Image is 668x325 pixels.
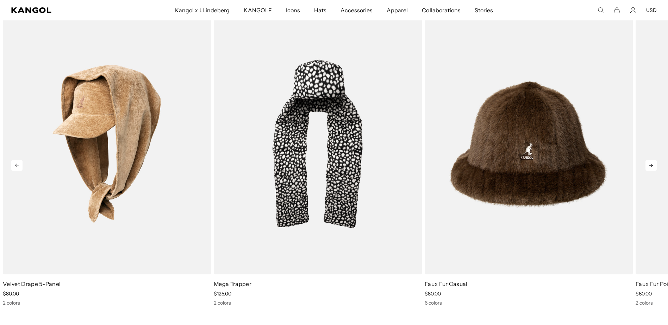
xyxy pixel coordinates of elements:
[214,300,422,306] div: 2 colors
[425,291,441,297] span: $80.00
[422,13,633,306] div: 3 of 5
[214,13,422,274] img: Mega Trapper
[214,291,231,297] span: $125.00
[636,291,652,297] span: $60.00
[614,7,620,13] button: Cart
[3,280,61,287] a: Velvet Drape 5-Panel
[3,13,211,274] img: Velvet Drape 5-Panel
[3,291,19,297] span: $80.00
[598,7,604,13] summary: Search here
[211,13,422,306] div: 2 of 5
[646,7,657,13] button: USD
[425,300,633,306] div: 6 colors
[630,7,636,13] a: Account
[425,13,633,274] img: Faux Fur Casual
[3,300,211,306] div: 2 colors
[214,280,251,287] a: Mega Trapper
[11,7,116,13] a: Kangol
[425,280,468,287] a: Faux Fur Casual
